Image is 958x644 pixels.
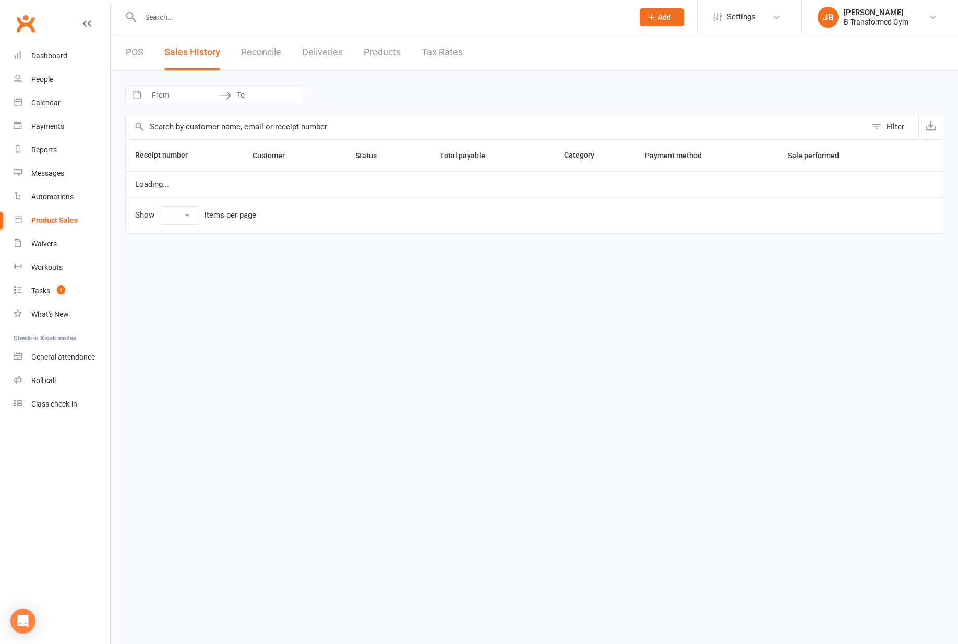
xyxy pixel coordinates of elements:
div: Filter [887,121,904,133]
a: Roll call [14,369,110,392]
span: Customer [253,151,296,160]
a: Deliveries [302,34,343,70]
a: Waivers [14,232,110,256]
div: items per page [205,211,256,220]
input: Search... [137,10,626,25]
div: Waivers [31,240,57,248]
span: 1 [57,285,65,294]
div: Roll call [31,376,56,385]
span: Total payable [440,151,497,160]
button: Payment method [645,149,713,162]
span: Status [355,151,388,160]
td: Loading... [126,171,943,197]
button: Interact with the calendar and add the check-in date for your trip. [127,86,146,104]
div: Product Sales [31,216,78,224]
div: Calendar [31,99,61,107]
a: Automations [14,185,110,209]
a: Product Sales [14,209,110,232]
th: Receipt number [126,140,243,171]
a: What's New [14,303,110,326]
a: Calendar [14,91,110,115]
a: Payments [14,115,110,138]
button: Customer [253,149,296,162]
div: JB [818,7,839,28]
a: Dashboard [14,44,110,68]
a: Reports [14,138,110,162]
a: Reconcile [241,34,281,70]
a: Tax Rates [422,34,463,70]
div: Payments [31,122,64,130]
a: Workouts [14,256,110,279]
div: Messages [31,169,64,177]
div: People [31,75,53,84]
span: Settings [727,5,756,29]
a: POS [126,34,143,70]
a: People [14,68,110,91]
a: General attendance kiosk mode [14,345,110,369]
div: General attendance [31,353,95,361]
a: Sales History [164,34,220,70]
a: Clubworx [13,10,39,37]
div: Reports [31,146,57,154]
span: Sale performed [788,151,851,160]
th: Category [555,140,635,171]
div: Tasks [31,287,50,295]
div: Workouts [31,263,63,271]
input: Search by customer name, email or receipt number [126,114,867,139]
button: Total payable [440,149,497,162]
button: Sale performed [788,149,851,162]
div: Show [135,206,256,225]
a: Class kiosk mode [14,392,110,416]
a: Messages [14,162,110,185]
div: Class check-in [31,400,77,408]
input: From [146,86,219,104]
div: What's New [31,310,69,318]
button: Status [355,149,388,162]
div: Open Intercom Messenger [10,609,35,634]
div: Automations [31,193,74,201]
button: Add [640,8,684,26]
span: Add [658,13,671,21]
span: Payment method [645,151,713,160]
div: B Transformed Gym [844,17,908,27]
a: Products [364,34,401,70]
div: Dashboard [31,52,67,60]
input: To [231,86,304,104]
button: Filter [867,114,918,139]
div: [PERSON_NAME] [844,8,908,17]
a: Tasks 1 [14,279,110,303]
